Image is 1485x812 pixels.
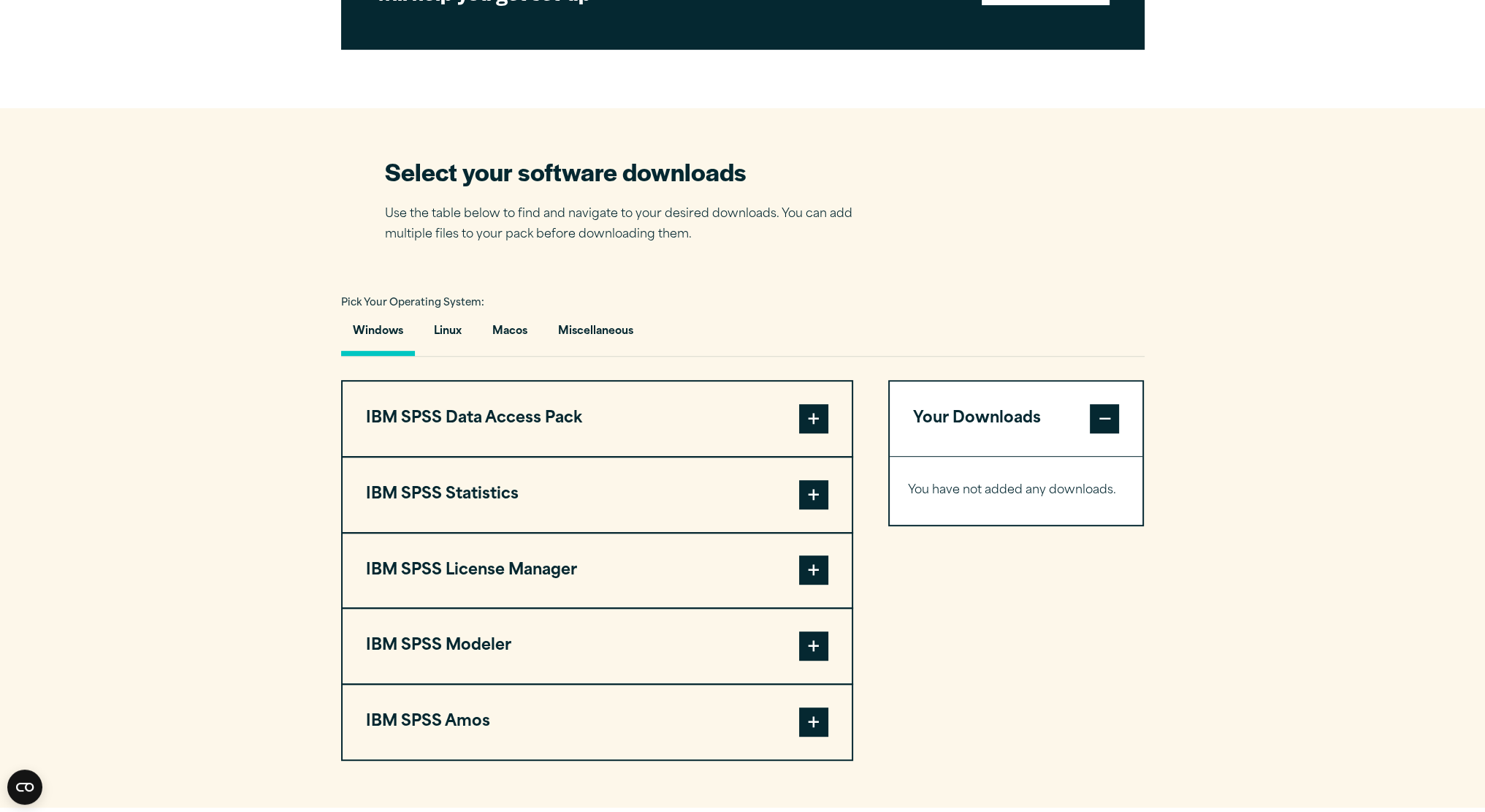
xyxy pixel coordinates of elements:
div: Your Downloads [890,456,1143,525]
p: You have not added any downloads. [908,480,1125,501]
h2: Select your software downloads [385,155,874,188]
button: Linux [422,314,473,356]
button: Your Downloads [890,382,1143,456]
button: Windows [341,314,415,356]
button: Macos [481,314,539,356]
button: IBM SPSS License Manager [343,534,852,608]
button: Open CMP widget [7,770,42,805]
button: Miscellaneous [546,314,645,356]
button: IBM SPSS Amos [343,685,852,759]
button: IBM SPSS Statistics [343,458,852,532]
button: IBM SPSS Modeler [343,609,852,683]
span: Pick Your Operating System: [341,298,484,308]
p: Use the table below to find and navigate to your desired downloads. You can add multiple files to... [385,204,874,246]
button: IBM SPSS Data Access Pack [343,382,852,456]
